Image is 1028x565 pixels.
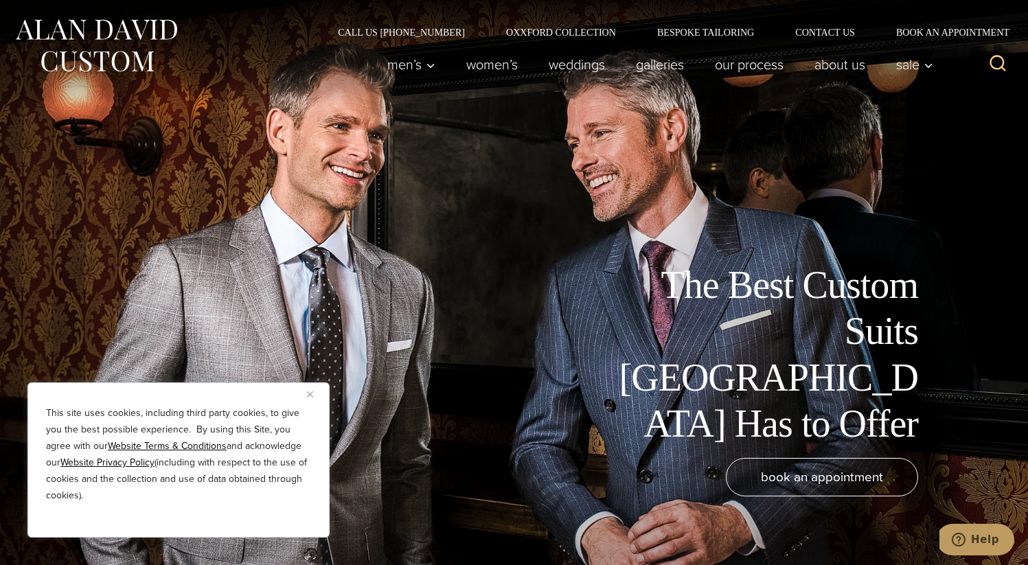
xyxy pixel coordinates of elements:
[317,27,1014,37] nav: Secondary Navigation
[621,51,700,78] a: Galleries
[775,27,876,37] a: Contact Us
[939,524,1014,558] iframe: Opens a widget where you can chat to one of our agents
[876,27,1014,37] a: Book an Appointment
[486,27,637,37] a: Oxxford Collection
[700,51,799,78] a: Our Process
[799,51,881,78] a: About Us
[14,15,179,76] img: Alan David Custom
[60,455,155,470] a: Website Privacy Policy
[761,467,883,487] span: book an appointment
[534,51,621,78] a: weddings
[981,48,1014,81] button: View Search Form
[307,391,313,397] img: Close
[881,51,941,78] button: Sale sub menu toggle
[451,51,534,78] a: Women’s
[108,439,227,453] a: Website Terms & Conditions
[317,27,486,37] a: Call Us [PHONE_NUMBER]
[372,51,941,78] nav: Primary Navigation
[637,27,775,37] a: Bespoke Tailoring
[372,51,451,78] button: Men’s sub menu toggle
[609,262,918,447] h1: The Best Custom Suits [GEOGRAPHIC_DATA] Has to Offer
[46,405,311,504] p: This site uses cookies, including third party cookies, to give you the best possible experience. ...
[307,386,323,402] button: Close
[726,458,918,496] a: book an appointment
